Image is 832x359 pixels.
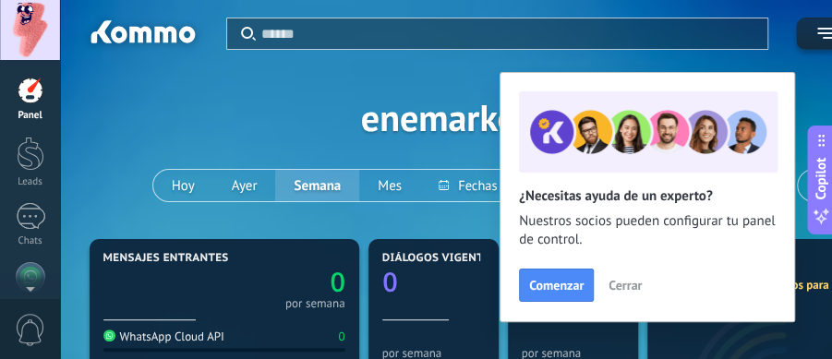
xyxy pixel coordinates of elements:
[103,252,229,265] span: Mensajes entrantes
[382,252,498,265] span: Diálogos vigentes
[285,299,345,308] div: por semana
[420,170,515,201] button: Fechas
[103,329,224,344] div: WhatsApp Cloud API
[103,329,115,341] img: WhatsApp Cloud API
[275,170,359,201] button: Semana
[4,235,57,247] div: Chats
[382,264,398,300] text: 0
[519,212,776,249] span: Nuestros socios pueden configurar tu panel de control.
[213,170,276,201] button: Ayer
[600,271,650,299] button: Cerrar
[4,110,57,122] div: Panel
[359,170,420,201] button: Mes
[4,176,57,188] div: Leads
[338,329,344,344] div: 0
[153,170,213,201] button: Hoy
[609,279,642,292] span: Cerrar
[224,264,345,300] a: 0
[519,269,594,302] button: Comenzar
[519,187,776,205] h2: ¿Necesitas ayuda de un experto?
[812,157,830,199] span: Copilot
[330,264,345,300] text: 0
[529,279,584,292] span: Comenzar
